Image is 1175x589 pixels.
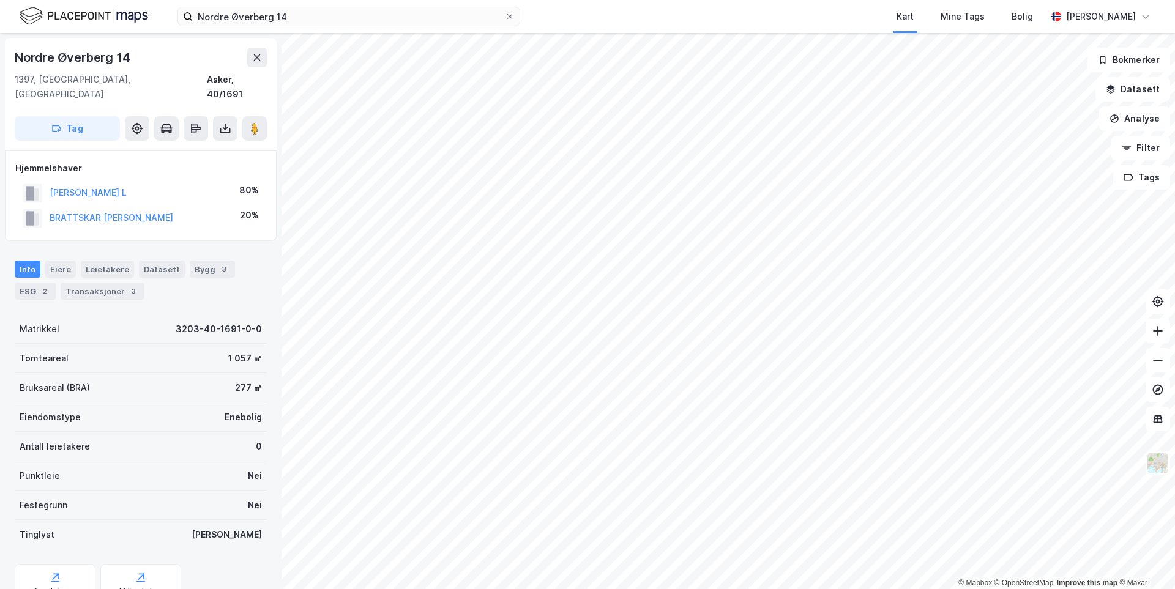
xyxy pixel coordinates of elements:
div: Info [15,261,40,278]
div: 3203-40-1691-0-0 [176,322,262,336]
div: Kart [897,9,914,24]
div: 2 [39,285,51,297]
div: 1 057 ㎡ [228,351,262,366]
div: Punktleie [20,469,60,483]
a: Improve this map [1057,579,1117,587]
input: Søk på adresse, matrikkel, gårdeiere, leietakere eller personer [193,7,505,26]
div: 277 ㎡ [235,380,262,395]
div: Enebolig [225,410,262,424]
div: Antall leietakere [20,439,90,454]
div: Bygg [190,261,235,278]
div: 20% [240,208,259,223]
div: [PERSON_NAME] [1066,9,1136,24]
div: Tinglyst [20,527,54,542]
div: 1397, [GEOGRAPHIC_DATA], [GEOGRAPHIC_DATA] [15,72,207,102]
div: 0 [256,439,262,454]
div: Asker, 40/1691 [207,72,267,102]
div: ESG [15,283,56,300]
div: Bruksareal (BRA) [20,380,90,395]
button: Filter [1111,136,1170,160]
div: Leietakere [81,261,134,278]
div: Tomteareal [20,351,69,366]
div: Hjemmelshaver [15,161,266,176]
button: Tag [15,116,120,141]
button: Tags [1113,165,1170,190]
div: 3 [218,263,230,275]
div: Nei [248,498,262,513]
button: Analyse [1099,106,1170,131]
div: Bolig [1012,9,1033,24]
div: Eiere [45,261,76,278]
button: Bokmerker [1087,48,1170,72]
div: Kontrollprogram for chat [1114,530,1175,589]
div: Nei [248,469,262,483]
a: OpenStreetMap [994,579,1054,587]
button: Datasett [1095,77,1170,102]
img: Z [1146,451,1169,475]
div: [PERSON_NAME] [192,527,262,542]
div: Nordre Øverberg 14 [15,48,132,67]
img: logo.f888ab2527a4732fd821a326f86c7f29.svg [20,6,148,27]
div: Mine Tags [941,9,985,24]
a: Mapbox [958,579,992,587]
div: Datasett [139,261,185,278]
div: Matrikkel [20,322,59,336]
div: Transaksjoner [61,283,144,300]
div: Eiendomstype [20,410,81,424]
iframe: Chat Widget [1114,530,1175,589]
div: Festegrunn [20,498,67,513]
div: 3 [127,285,140,297]
div: 80% [239,183,259,198]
